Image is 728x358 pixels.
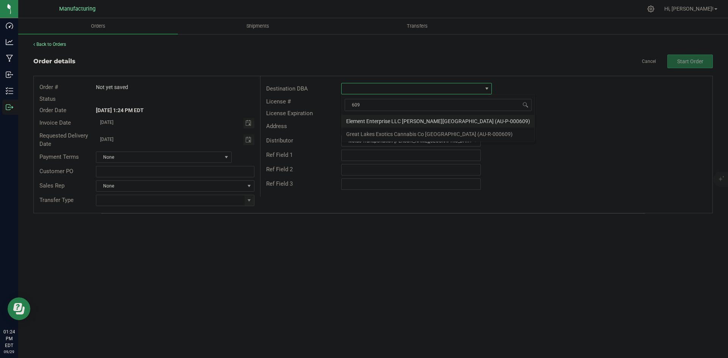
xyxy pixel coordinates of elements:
span: Transfers [397,23,438,30]
p: 09/29 [3,349,15,355]
span: Not yet saved [96,84,128,90]
iframe: Resource center [8,297,30,320]
a: Back to Orders [33,42,66,47]
span: Distributor [266,137,293,144]
a: Orders [18,18,178,34]
li: Great Lakes Exotics Cannabis Co [GEOGRAPHIC_DATA] (AU-R-000609) [342,128,535,141]
span: Invoice Date [39,119,71,126]
span: Manufacturing [59,6,96,12]
span: Start Order [677,58,703,64]
span: Requested Delivery Date [39,132,88,148]
inline-svg: Inventory [6,87,13,95]
span: Address [266,123,287,130]
span: Toggle calendar [243,118,254,128]
span: Destination DBA [266,85,308,92]
div: Order details [33,57,75,66]
div: Manage settings [646,5,656,13]
inline-svg: Analytics [6,38,13,46]
span: None [96,152,222,163]
span: Customer PO [39,168,73,175]
span: Order # [39,84,58,91]
span: License Expiration [266,110,313,117]
strong: [DATE] 1:24 PM EDT [96,107,144,113]
span: Shipments [236,23,279,30]
span: Payment Terms [39,153,79,160]
span: Sales Rep [39,182,64,189]
span: Status [39,95,56,102]
a: Transfers [337,18,497,34]
span: License # [266,98,291,105]
span: Hi, [PERSON_NAME]! [664,6,714,12]
li: Element Enterprise LLC [PERSON_NAME][GEOGRAPHIC_DATA] (AU-P-000609) [342,115,535,128]
a: Cancel [642,58,656,65]
inline-svg: Inbound [6,71,13,78]
span: Orders [81,23,116,30]
p: 01:24 PM EDT [3,328,15,349]
span: Ref Field 2 [266,166,293,173]
inline-svg: Dashboard [6,22,13,30]
a: Shipments [178,18,337,34]
span: Order Date [39,107,66,114]
inline-svg: Manufacturing [6,55,13,62]
span: Transfer Type [39,197,74,203]
span: None [96,181,244,191]
button: Start Order [667,55,713,68]
span: Ref Field 1 [266,152,293,158]
span: Toggle calendar [243,134,254,145]
span: Ref Field 3 [266,180,293,187]
inline-svg: Outbound [6,103,13,111]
